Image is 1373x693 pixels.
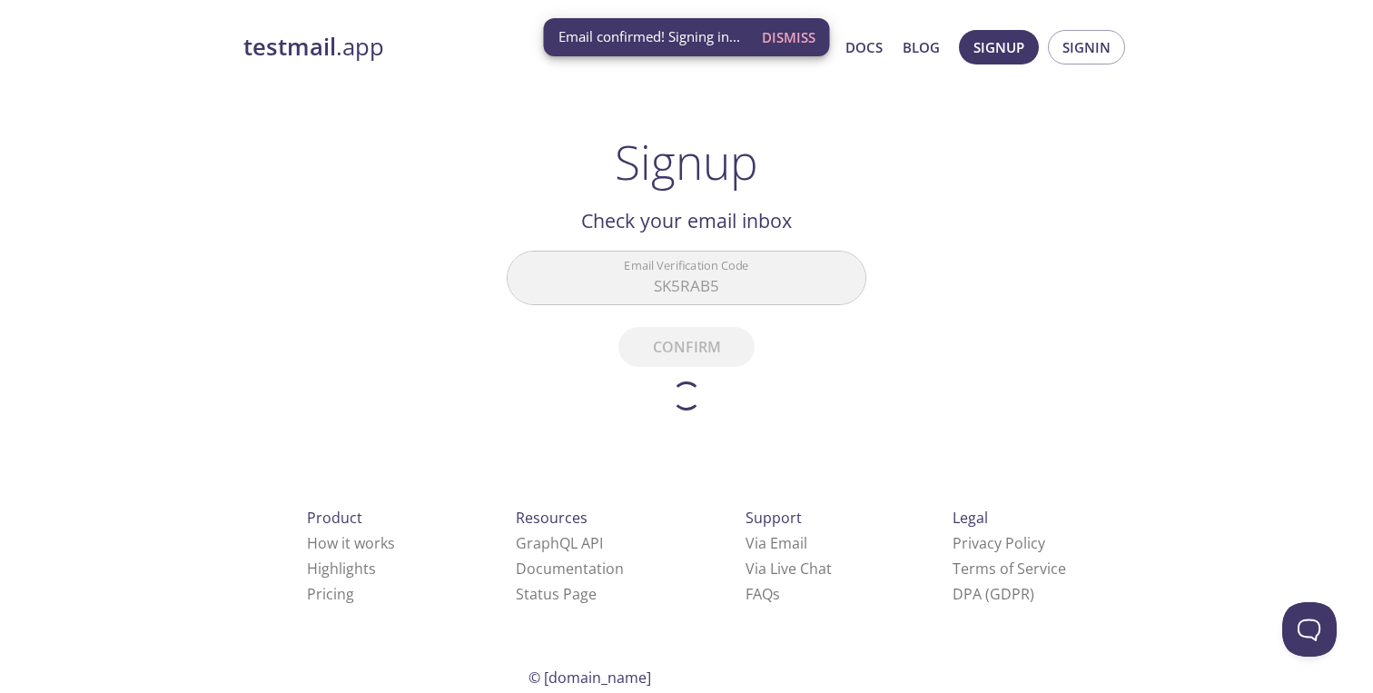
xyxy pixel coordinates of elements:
a: Documentation [516,559,624,579]
a: Docs [845,35,883,59]
span: Dismiss [762,25,815,49]
span: s [773,584,780,604]
span: Signup [973,35,1024,59]
iframe: Help Scout Beacon - Open [1282,602,1337,657]
button: Signup [959,30,1039,64]
a: How it works [307,533,395,553]
a: Pricing [307,584,354,604]
a: FAQ [746,584,780,604]
a: Blog [903,35,940,59]
button: Signin [1048,30,1125,64]
span: © [DOMAIN_NAME] [528,668,651,688]
a: GraphQL API [516,533,603,553]
h1: Signup [615,134,758,189]
a: DPA (GDPR) [953,584,1034,604]
a: Status Page [516,584,597,604]
h2: Check your email inbox [507,205,866,236]
span: Resources [516,508,588,528]
strong: testmail [243,31,336,63]
a: Highlights [307,559,376,579]
span: Support [746,508,802,528]
a: Terms of Service [953,559,1066,579]
a: Via Email [746,533,807,553]
span: Signin [1062,35,1111,59]
span: Product [307,508,362,528]
button: Dismiss [755,20,823,54]
span: Email confirmed! Signing in... [558,27,740,46]
a: Privacy Policy [953,533,1045,553]
a: testmail.app [243,32,670,63]
span: Legal [953,508,988,528]
a: Via Live Chat [746,559,832,579]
